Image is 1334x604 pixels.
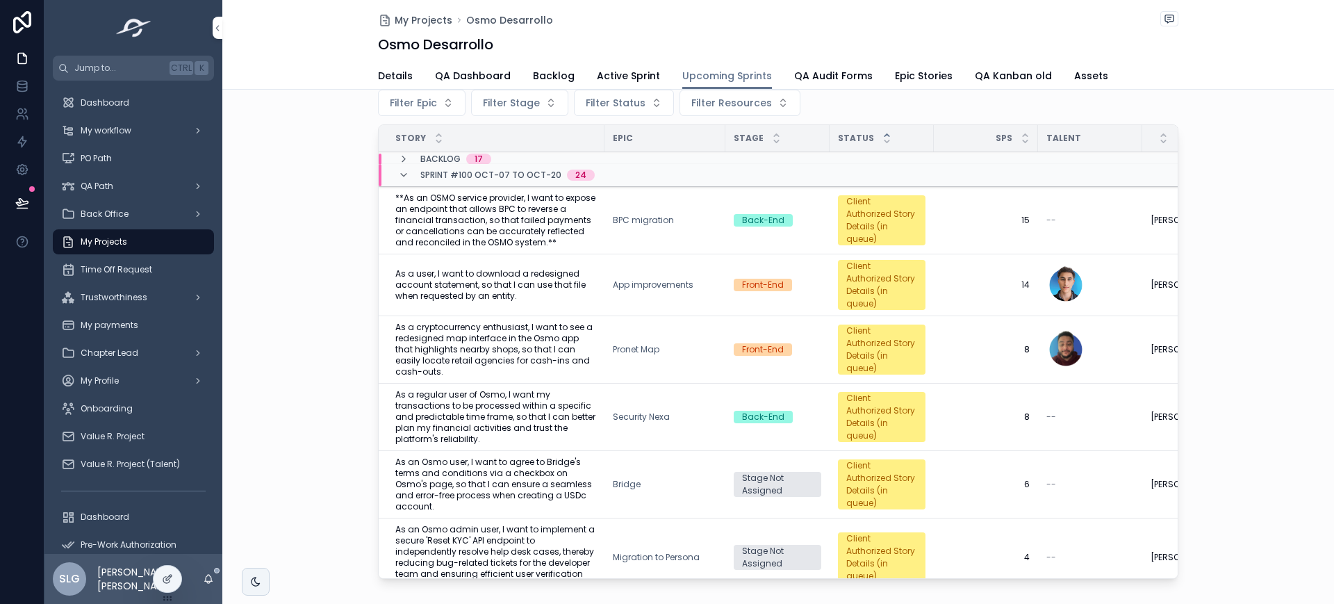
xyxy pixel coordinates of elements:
a: QA Path [53,174,214,199]
a: My workflow [53,118,214,143]
span: -- [1046,479,1056,490]
a: App improvements [613,279,693,291]
span: [PERSON_NAME] [1151,552,1217,563]
span: PO Path [81,153,112,164]
a: Bridge [613,479,641,490]
a: As a user, I want to download a redesigned account statement, so that I can use that file when re... [395,268,596,302]
a: 8 [942,344,1030,355]
span: Jump to... [74,63,164,74]
a: Client Authorized Story Details (in queue) [838,459,925,509]
a: [PERSON_NAME] [1151,552,1238,563]
span: Filter Epic [390,96,437,110]
a: My Profile [53,368,214,393]
span: 4 [942,552,1030,563]
a: 8 [942,411,1030,423]
div: Back-End [742,411,784,423]
span: Osmo Desarrollo [466,13,553,27]
a: Stage Not Assigned [734,545,821,570]
span: Details [378,69,413,83]
a: As a cryptocurrency enthusiast, I want to see a redesigned map interface in the Osmo app that hig... [395,322,596,377]
button: Jump to...CtrlK [53,56,214,81]
span: Talent [1046,133,1081,144]
p: [PERSON_NAME] [PERSON_NAME] [97,565,203,593]
a: Front-End [734,279,821,291]
a: Active Sprint [597,63,660,91]
a: As an Osmo user, I want to agree to Bridge's terms and conditions via a checkbox on Osmo's page, ... [395,457,596,512]
a: -- [1046,479,1134,490]
a: Pronet Map [613,344,717,355]
a: Bridge [613,479,717,490]
span: Story [395,133,426,144]
span: Time Off Request [81,264,152,275]
span: QA Kanban old [975,69,1052,83]
span: -- [1046,215,1056,226]
span: [PERSON_NAME] [1151,279,1217,291]
span: SPs [996,133,1012,144]
span: K [196,63,207,74]
a: -- [1046,411,1134,423]
span: Filter Status [586,96,645,110]
span: Back Office [81,209,129,220]
div: 17 [475,154,483,165]
span: Pre-Work Authorization [81,539,176,550]
span: As an Osmo admin user, I want to implement a secure 'Reset KYC' API endpoint to independently res... [395,524,596,591]
a: Dashboard [53,90,214,115]
a: Security Nexa [613,411,717,423]
button: Select Button [471,90,568,116]
span: My Profile [81,375,119,386]
span: [PERSON_NAME] [1151,215,1217,226]
a: QA Audit Forms [794,63,873,91]
a: [PERSON_NAME] [1151,279,1238,291]
a: Migration to Persona [613,552,717,563]
a: QA Dashboard [435,63,511,91]
a: QA Kanban old [975,63,1052,91]
a: Client Authorized Story Details (in queue) [838,195,925,245]
div: Client Authorized Story Details (in queue) [846,532,917,582]
span: Onboarding [81,403,133,414]
a: BPC migration [613,215,674,226]
a: Client Authorized Story Details (in queue) [838,260,925,310]
img: App logo [112,17,156,39]
button: Select Button [574,90,674,116]
a: 6 [942,479,1030,490]
span: [PERSON_NAME] [1151,479,1217,490]
a: Backlog [533,63,575,91]
a: As a regular user of Osmo, I want my transactions to be processed within a specific and predictab... [395,389,596,445]
span: Active Sprint [597,69,660,83]
div: Stage Not Assigned [742,472,813,497]
span: 14 [942,279,1030,291]
span: Value R. Project (Talent) [81,459,180,470]
a: Back Office [53,202,214,227]
span: -- [1046,552,1056,563]
div: Client Authorized Story Details (in queue) [846,195,917,245]
span: My workflow [81,125,131,136]
span: Stage [734,133,764,144]
a: Back-End [734,411,821,423]
span: Filter Stage [483,96,540,110]
a: [PERSON_NAME] [1151,411,1238,423]
span: My Projects [81,236,127,247]
div: Client Authorized Story Details (in queue) [846,459,917,509]
span: Ctrl [170,61,193,75]
a: -- [1046,215,1134,226]
span: Upcoming Sprints [682,69,772,83]
a: Stage Not Assigned [734,472,821,497]
span: Epic [613,133,633,144]
span: Backlog [420,154,461,165]
div: Client Authorized Story Details (in queue) [846,260,917,310]
a: -- [1046,552,1134,563]
div: Stage Not Assigned [742,545,813,570]
a: **As an OSMO service provider, I want to expose an endpoint that allows BPC to reverse a financia... [395,193,596,248]
a: Client Authorized Story Details (in queue) [838,325,925,375]
div: Back-End [742,214,784,227]
a: Front-End [734,343,821,356]
span: Value R. Project [81,431,145,442]
a: Dashboard [53,505,214,530]
span: Migration to Persona [613,552,700,563]
a: [PERSON_NAME] [1151,215,1238,226]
